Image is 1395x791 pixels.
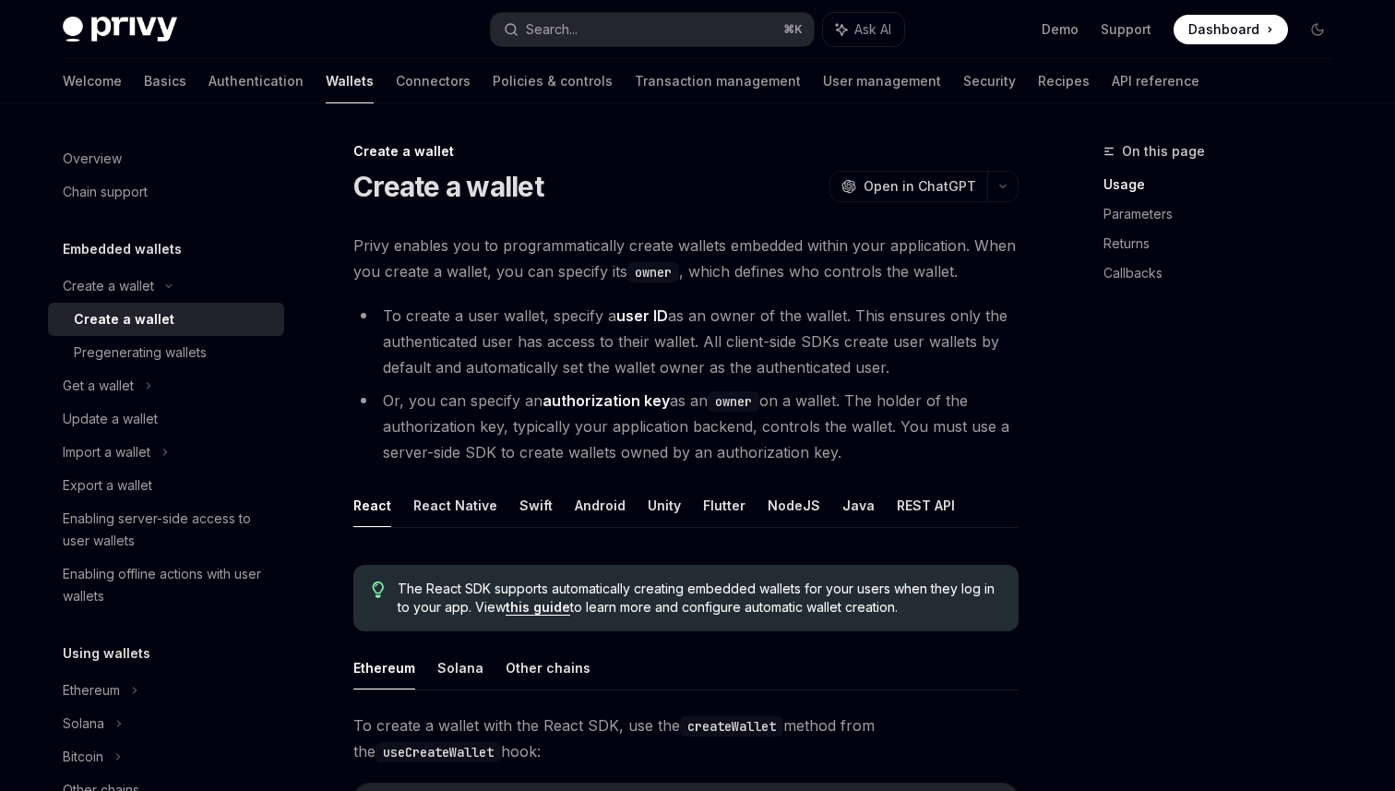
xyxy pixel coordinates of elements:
div: Update a wallet [63,408,158,430]
button: Ask AI [823,13,904,46]
button: Java [842,484,875,527]
a: Policies & controls [493,59,613,103]
div: Solana [63,713,104,735]
span: To create a wallet with the React SDK, use the method from the hook: [353,713,1019,764]
button: REST API [897,484,955,527]
a: Dashboard [1174,15,1288,44]
button: Solana [437,646,483,689]
button: React [353,484,391,527]
a: Recipes [1038,59,1090,103]
a: Overview [48,142,284,175]
div: Bitcoin [63,746,103,768]
button: Search...⌘K [491,13,814,46]
div: Import a wallet [63,441,150,463]
div: Create a wallet [353,142,1019,161]
div: Create a wallet [74,308,174,330]
a: Usage [1103,170,1347,199]
a: Parameters [1103,199,1347,229]
svg: Tip [372,581,385,598]
code: createWallet [680,716,783,737]
a: Transaction management [635,59,801,103]
span: ⌘ K [783,22,803,37]
span: The React SDK supports automatically creating embedded wallets for your users when they log in to... [398,580,1000,617]
a: Wallets [326,59,374,103]
strong: authorization key [542,391,670,410]
span: Open in ChatGPT [864,177,976,196]
a: Create a wallet [48,303,284,336]
div: Create a wallet [63,275,154,297]
span: Dashboard [1188,20,1259,39]
a: Chain support [48,175,284,209]
a: Enabling offline actions with user wallets [48,557,284,613]
code: useCreateWallet [376,742,501,762]
img: dark logo [63,17,177,42]
button: Swift [519,484,553,527]
span: On this page [1122,140,1205,162]
button: Flutter [703,484,745,527]
button: Other chains [506,646,590,689]
div: Pregenerating wallets [74,342,207,364]
span: Ask AI [854,20,891,39]
div: Ethereum [63,679,120,701]
h5: Using wallets [63,642,150,665]
div: Export a wallet [63,474,152,497]
a: Returns [1103,229,1347,258]
div: Get a wallet [63,375,134,397]
div: Overview [63,148,122,170]
a: Welcome [63,59,122,103]
div: Search... [526,18,578,41]
button: NodeJS [768,484,820,527]
a: Pregenerating wallets [48,336,284,369]
span: Privy enables you to programmatically create wallets embedded within your application. When you c... [353,233,1019,284]
a: Export a wallet [48,469,284,502]
li: To create a user wallet, specify a as an owner of the wallet. This ensures only the authenticated... [353,303,1019,380]
button: Ethereum [353,646,415,689]
a: API reference [1112,59,1199,103]
a: User management [823,59,941,103]
button: React Native [413,484,497,527]
button: Unity [648,484,681,527]
li: Or, you can specify an as an on a wallet. The holder of the authorization key, typically your app... [353,388,1019,465]
a: Connectors [396,59,471,103]
a: Demo [1042,20,1079,39]
div: Chain support [63,181,148,203]
div: Enabling offline actions with user wallets [63,563,273,607]
code: owner [627,262,679,282]
a: Enabling server-side access to user wallets [48,502,284,557]
button: Toggle dark mode [1303,15,1332,44]
a: Security [963,59,1016,103]
a: this guide [506,599,570,616]
code: owner [708,391,759,412]
strong: user ID [616,306,668,325]
a: Update a wallet [48,402,284,436]
a: Callbacks [1103,258,1347,288]
a: Basics [144,59,186,103]
div: Enabling server-side access to user wallets [63,508,273,552]
button: Open in ChatGPT [829,171,987,202]
a: Support [1101,20,1151,39]
a: Authentication [209,59,304,103]
button: Android [575,484,626,527]
h5: Embedded wallets [63,238,182,260]
h1: Create a wallet [353,170,543,203]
